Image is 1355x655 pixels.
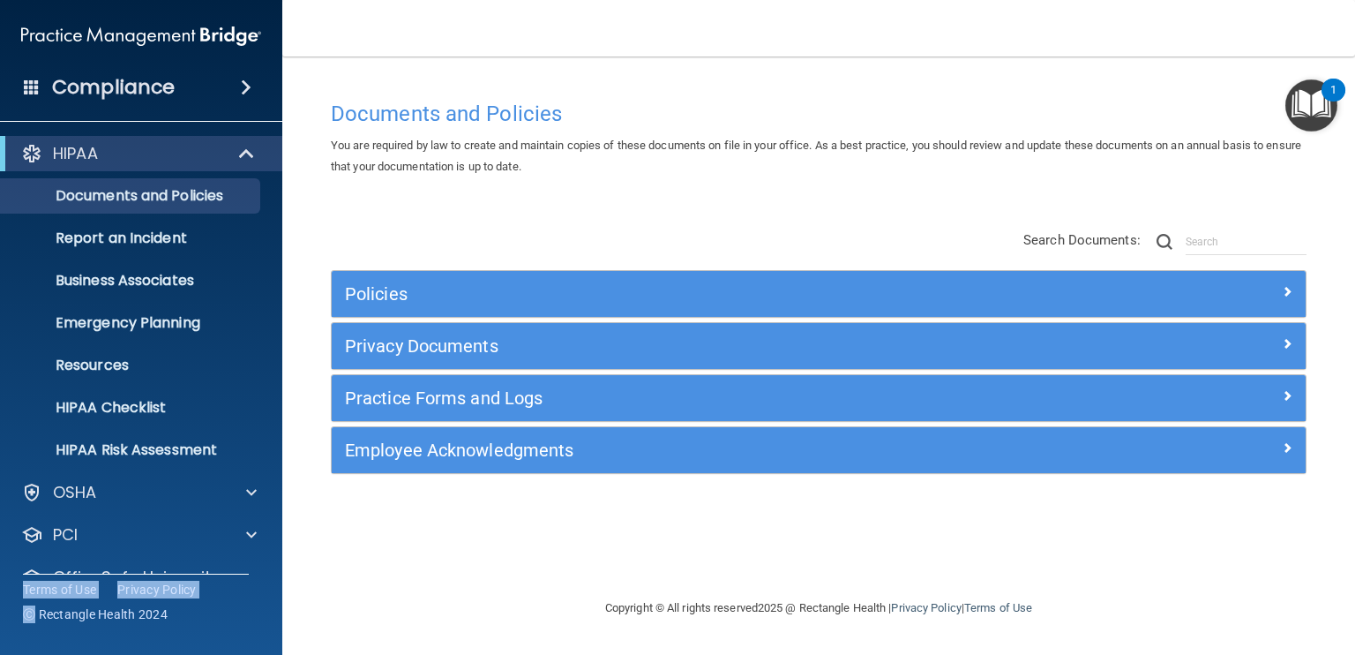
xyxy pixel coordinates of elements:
div: 1 [1330,90,1336,113]
a: Privacy Policy [117,581,197,599]
a: Terms of Use [23,581,96,599]
p: Documents and Policies [11,187,252,205]
h4: Compliance [52,75,175,100]
a: Privacy Documents [345,332,1292,360]
a: HIPAA [21,143,256,164]
img: ic-search.3b580494.png [1157,234,1172,250]
button: Open Resource Center, 1 new notification [1285,79,1337,132]
p: HIPAA Checklist [11,399,252,417]
a: Employee Acknowledgments [345,436,1292,464]
a: Privacy Policy [891,601,961,614]
p: Resources [11,357,252,374]
h5: Privacy Documents [345,336,1049,356]
p: PCI [53,524,78,546]
input: Search [1186,229,1306,255]
a: OfficeSafe University [21,567,257,588]
a: Practice Forms and Logs [345,384,1292,412]
a: PCI [21,524,257,546]
h5: Policies [345,284,1049,304]
p: HIPAA [53,143,98,164]
img: PMB logo [21,19,261,54]
h5: Employee Acknowledgments [345,440,1049,460]
a: OSHA [21,482,257,503]
p: OfficeSafe University [53,567,220,588]
p: Report an Incident [11,230,252,247]
span: Search Documents: [1023,232,1141,248]
p: HIPAA Risk Assessment [11,441,252,459]
h5: Practice Forms and Logs [345,388,1049,408]
p: Emergency Planning [11,314,252,332]
a: Terms of Use [964,601,1032,614]
h4: Documents and Policies [331,102,1306,125]
div: Copyright © All rights reserved 2025 @ Rectangle Health | | [497,580,1141,636]
p: OSHA [53,482,97,503]
span: Ⓒ Rectangle Health 2024 [23,606,168,623]
p: Business Associates [11,272,252,290]
a: Policies [345,280,1292,308]
span: You are required by law to create and maintain copies of these documents on file in your office. ... [331,139,1301,173]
